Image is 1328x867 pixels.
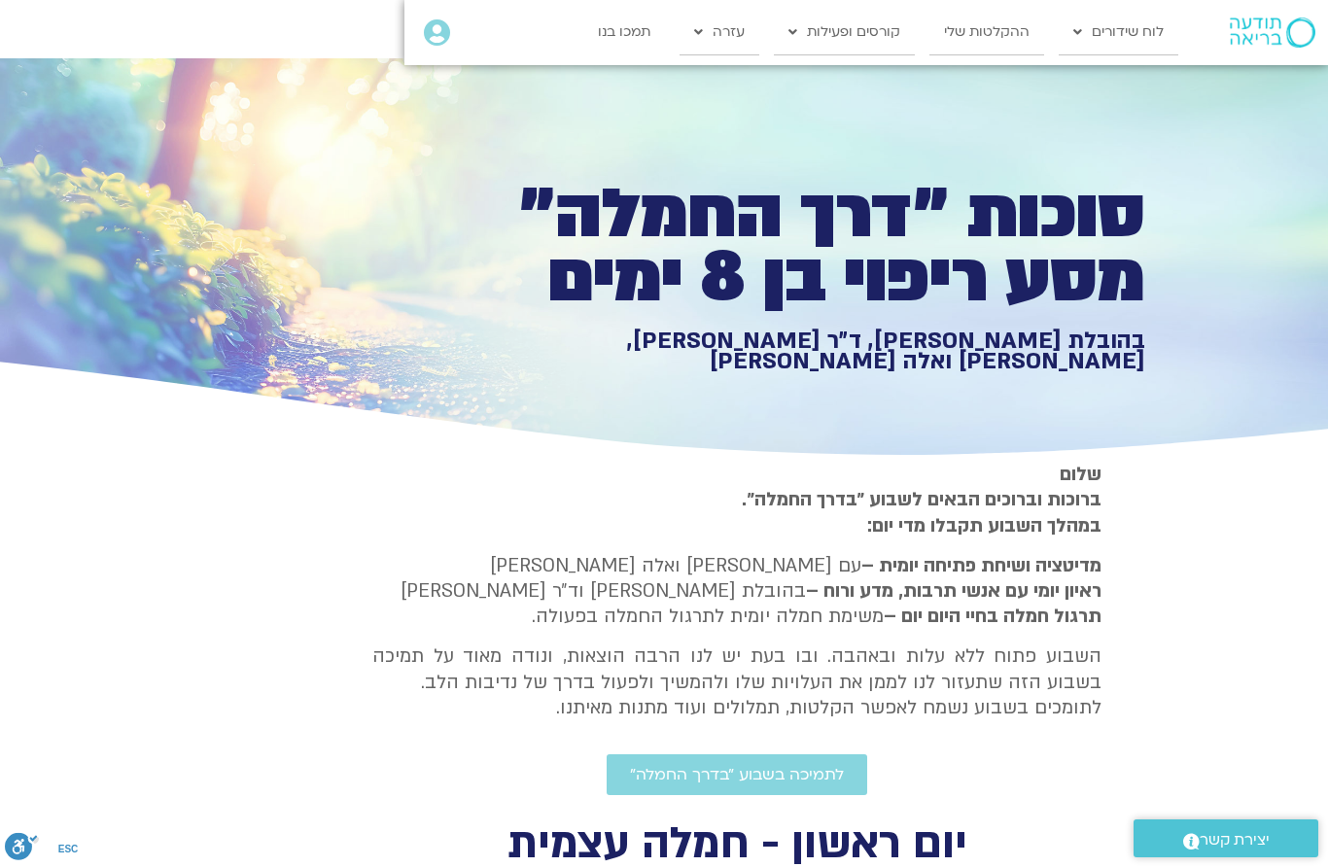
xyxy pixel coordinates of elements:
h1: בהובלת [PERSON_NAME], ד״ר [PERSON_NAME], [PERSON_NAME] ואלה [PERSON_NAME] [472,330,1145,372]
h2: יום ראשון - חמלה עצמית [304,824,1170,864]
span: יצירת קשר [1200,827,1270,853]
a: תמכו בנו [583,10,665,54]
strong: ברוכות וברוכים הבאים לשבוע ״בדרך החמלה״. במהלך השבוע תקבלו מדי יום: [742,487,1101,538]
span: לתמיכה בשבוע ״בדרך החמלה״ [630,766,844,783]
img: תודעה בריאה [1230,17,1315,47]
a: עזרה [680,10,759,54]
a: ההקלטות שלי [929,10,1044,54]
a: לתמיכה בשבוע ״בדרך החמלה״ [607,754,867,795]
p: עם [PERSON_NAME] ואלה [PERSON_NAME] בהובלת [PERSON_NAME] וד״ר [PERSON_NAME] משימת חמלה יומית לתרג... [372,553,1101,630]
b: תרגול חמלה בחיי היום יום – [884,604,1101,629]
a: קורסים ופעילות [774,10,915,54]
p: השבוע פתוח ללא עלות ובאהבה. ובו בעת יש לנו הרבה הוצאות, ונודה מאוד על תמיכה בשבוע הזה שתעזור לנו ... [372,643,1101,720]
b: ראיון יומי עם אנשי תרבות, מדע ורוח – [806,578,1101,604]
a: לוח שידורים [1059,10,1178,54]
h1: סוכות ״דרך החמלה״ מסע ריפוי בן 8 ימים [472,183,1145,310]
strong: מדיטציה ושיחת פתיחה יומית – [861,553,1101,578]
a: יצירת קשר [1134,819,1318,857]
strong: שלום [1060,462,1101,487]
